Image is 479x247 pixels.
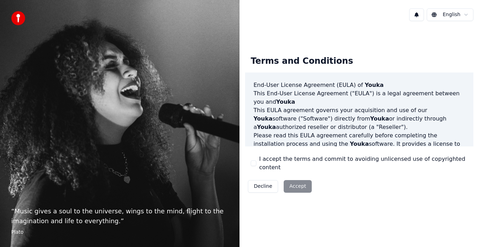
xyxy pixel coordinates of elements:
label: I accept the terms and commit to avoiding unlicensed use of copyrighted content [259,155,468,172]
h3: End-User License Agreement (EULA) of [254,81,465,89]
button: Decline [248,180,278,193]
p: This End-User License Agreement ("EULA") is a legal agreement between you and [254,89,465,106]
span: Youka [257,124,276,130]
span: Youka [276,98,295,105]
p: “ Music gives a soul to the universe, wings to the mind, flight to the imagination and life to ev... [11,206,228,226]
span: Youka [350,140,369,147]
p: Please read this EULA agreement carefully before completing the installation process and using th... [254,131,465,165]
span: Youka [370,115,389,122]
img: youka [11,11,25,25]
div: Terms and Conditions [245,50,359,73]
p: This EULA agreement governs your acquisition and use of our software ("Software") directly from o... [254,106,465,131]
span: Youka [254,115,272,122]
span: Youka [365,82,384,88]
footer: Plato [11,229,228,236]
